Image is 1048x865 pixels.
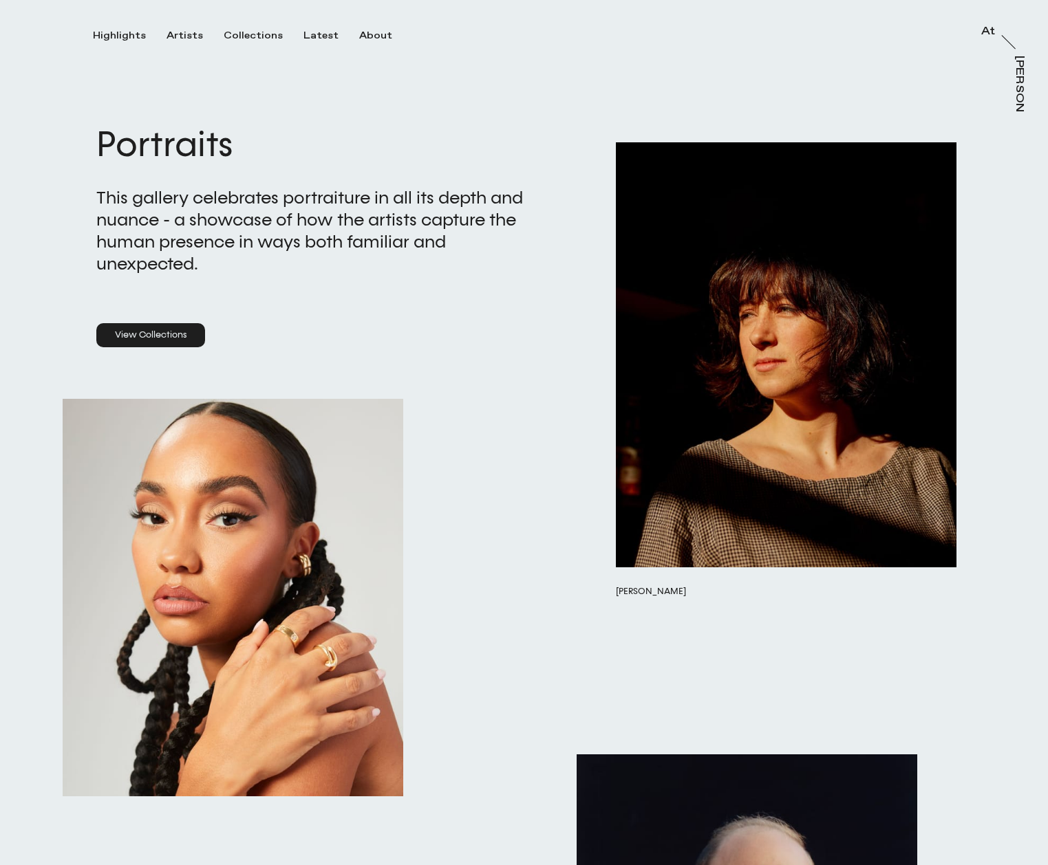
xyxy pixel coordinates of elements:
button: Highlights [93,30,167,42]
a: View Collections [96,323,205,348]
button: Latest [303,30,359,42]
button: About [359,30,413,42]
h3: [PERSON_NAME] [616,586,956,597]
h2: Portraits [96,120,524,170]
p: This gallery celebrates portraiture in all its depth and nuance - a showcase of how the artists c... [96,187,524,275]
div: About [359,30,392,42]
div: Highlights [93,30,146,42]
div: Collections [224,30,283,42]
div: Artists [167,30,203,42]
div: [PERSON_NAME] [1014,56,1025,162]
a: [PERSON_NAME] [1011,56,1025,112]
button: Artists [167,30,224,42]
div: Latest [303,30,339,42]
button: Collections [224,30,303,42]
a: At [981,26,995,40]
